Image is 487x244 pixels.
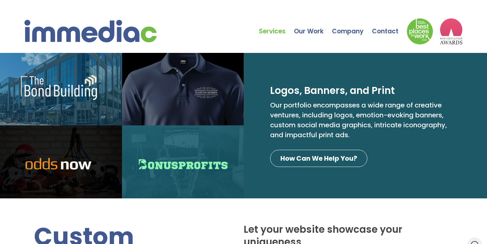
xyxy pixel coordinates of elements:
[372,15,407,38] a: Contact
[270,84,395,97] h2: Logos, Banners, and Print
[407,18,433,45] img: Down
[270,150,367,167] a: How Can We Help You?
[24,20,157,42] img: immediac
[259,15,294,38] a: Services
[270,101,447,140] span: Our portfolio encompasses a wide range of creative ventures, including logos, emotion-evoking ban...
[294,15,332,38] a: Our Work
[440,18,463,45] img: logo2_wea_nobg.webp
[332,15,372,38] a: Company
